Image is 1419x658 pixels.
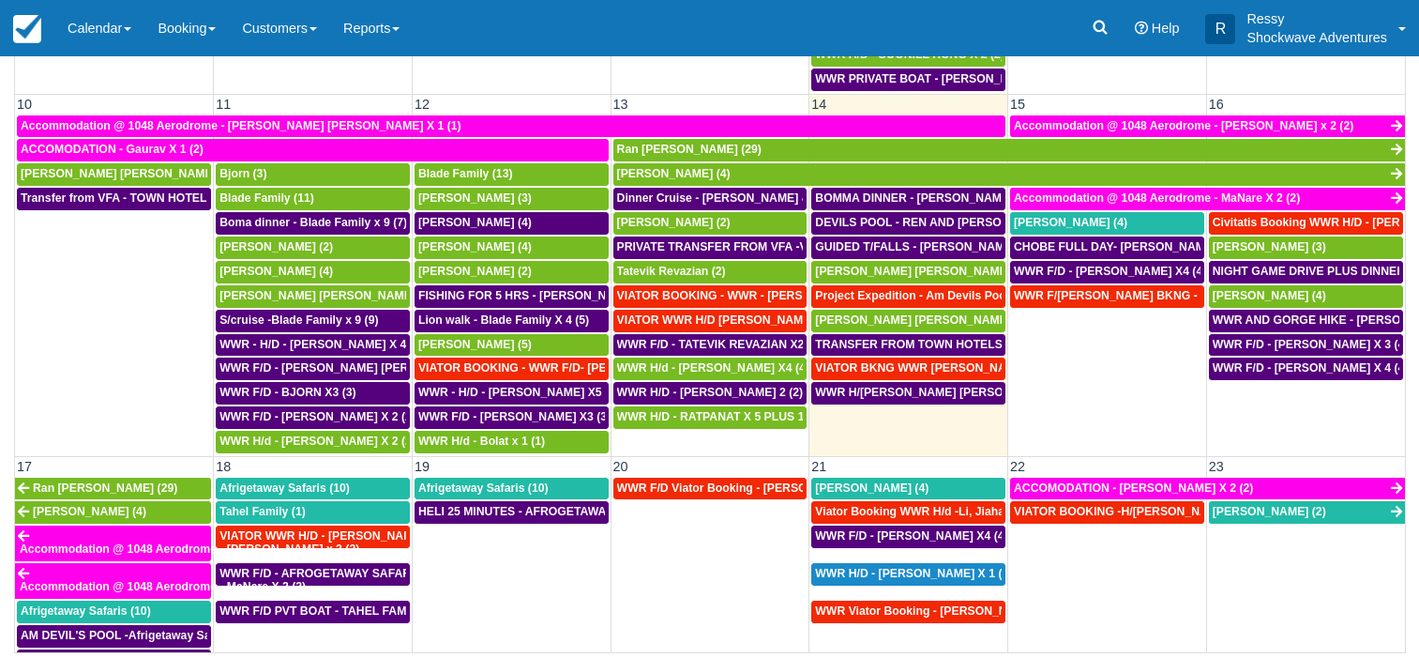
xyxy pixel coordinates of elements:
[1209,310,1403,332] a: WWR AND GORGE HIKE - [PERSON_NAME] AND [PERSON_NAME] 4 (4)
[219,435,415,448] span: WWR H/d - [PERSON_NAME] X 2 (2)
[418,361,711,375] span: VIATOR BOOKING - WWR F/D- [PERSON_NAME] 2 (2)
[1213,505,1326,518] span: [PERSON_NAME] (2)
[1014,119,1353,132] span: Accommodation @ 1048 Aerodrome - [PERSON_NAME] x 2 (2)
[216,358,410,380] a: WWR F/D - [PERSON_NAME] [PERSON_NAME] X1 (1)
[17,188,211,210] a: Transfer from VFA - TOWN HOTELS - [PERSON_NAME] [PERSON_NAME] X 2 (1)
[815,265,1028,278] span: [PERSON_NAME] [PERSON_NAME] (2)
[219,361,511,375] span: WWR F/D - [PERSON_NAME] [PERSON_NAME] X1 (1)
[418,289,673,302] span: FISHING FOR 5 HRS - [PERSON_NAME] X 2 (2)
[17,625,211,648] a: AM DEVIL'S POOL -Afrigetaway Safaris X5 (5)
[613,358,808,380] a: WWR H/d - [PERSON_NAME] X4 (4)
[415,261,609,283] a: [PERSON_NAME] (2)
[216,563,410,586] a: WWR F/D - AFROGETAWAY SAFARIS X5 (5)
[617,314,841,327] span: VIATOR WWR H/D [PERSON_NAME] 1 (1)
[415,188,609,210] a: [PERSON_NAME] (3)
[815,314,1028,327] span: [PERSON_NAME] [PERSON_NAME] (9)
[811,237,1005,259] a: GUIDED T/FALLS - [PERSON_NAME] AND [PERSON_NAME] X4 (4)
[216,382,410,405] a: WWR F/D - BJORN X3 (3)
[617,143,762,156] span: Ran [PERSON_NAME] (29)
[418,314,589,327] span: Lion walk - Blade Family X 4 (5)
[15,563,211,599] a: Accommodation @ 1048 Aerodrome - MaNare X 2 (2)
[15,478,211,500] a: Ran [PERSON_NAME] (29)
[1014,191,1300,205] span: Accommodation @ 1048 Aerodrome - MaNare X 2 (2)
[815,505,1049,518] span: Viator Booking WWR H/d -Li, Jiahao X 2 (2)
[809,459,828,474] span: 21
[613,261,808,283] a: Tatevik Revazian (2)
[415,501,609,524] a: HELI 25 MINUTES - AFROGETAWAY SAFARIS X5 (5)
[1209,212,1403,235] a: Civitatis Booking WWR H/D - [PERSON_NAME] [PERSON_NAME] X4 (4)
[811,601,1005,623] a: WWR Viator Booking - [PERSON_NAME] X1 (1)
[815,361,1053,375] span: VIATOR BKNG WWR [PERSON_NAME] 2 (1)
[21,191,458,205] span: Transfer from VFA - TOWN HOTELS - [PERSON_NAME] [PERSON_NAME] X 2 (1)
[219,289,432,302] span: [PERSON_NAME] [PERSON_NAME] (5)
[1135,22,1148,35] i: Help
[415,406,609,429] a: WWR F/D - [PERSON_NAME] X3 (3)
[21,604,151,618] span: Afrigetaway Safaris (10)
[1014,265,1206,278] span: WWR F/D - [PERSON_NAME] X4 (4)
[216,526,410,548] a: VIATOR WWR H/D - [PERSON_NAME] 3 (3)
[617,216,731,229] span: [PERSON_NAME] (2)
[815,191,1174,205] span: BOMMA DINNER - [PERSON_NAME] AND [PERSON_NAME] X4 (4)
[815,567,1012,580] span: WWR H/D - [PERSON_NAME] X 1 (1)
[811,310,1005,332] a: [PERSON_NAME] [PERSON_NAME] (9)
[418,386,619,399] span: WWR - H/D - [PERSON_NAME] X5 (5)
[418,191,532,205] span: [PERSON_NAME] (3)
[216,237,410,259] a: [PERSON_NAME] (2)
[418,338,532,351] span: [PERSON_NAME] (5)
[33,505,146,518] span: [PERSON_NAME] (4)
[15,526,211,561] a: Accommodation @ 1048 Aerodrome - [PERSON_NAME] x 2 (2)
[1209,334,1403,357] a: WWR F/D - [PERSON_NAME] X 3 (4)
[413,97,431,112] span: 12
[613,163,1405,186] a: [PERSON_NAME] (4)
[20,580,306,593] span: Accommodation @ 1048 Aerodrome - MaNare X 2 (2)
[15,97,34,112] span: 10
[21,629,269,642] span: AM DEVIL'S POOL -Afrigetaway Safaris X5 (5)
[219,216,407,229] span: Boma dinner - Blade Family x 9 (7)
[13,15,41,43] img: checkfront-main-nav-mini-logo.png
[617,191,937,205] span: Dinner Cruise - [PERSON_NAME] & [PERSON_NAME] 4 (4)
[1207,459,1226,474] span: 23
[815,216,1088,229] span: DEVILS POOL - REN AND [PERSON_NAME] X4 (4)
[418,505,700,518] span: HELI 25 MINUTES - AFROGETAWAY SAFARIS X5 (5)
[815,72,1072,85] span: WWR PRIVATE BOAT - [PERSON_NAME] X1 (1)
[815,386,1093,399] span: WWR H/[PERSON_NAME] [PERSON_NAME] X 4 (4)
[1213,240,1326,253] span: [PERSON_NAME] (3)
[15,501,211,524] a: [PERSON_NAME] (4)
[815,289,1150,302] span: Project Expedition - Am Devils Pool- [PERSON_NAME] X 2 (2)
[1010,115,1405,138] a: Accommodation @ 1048 Aerodrome - [PERSON_NAME] x 2 (2)
[815,604,1070,618] span: WWR Viator Booking - [PERSON_NAME] X1 (1)
[613,478,808,500] a: WWR F/D Viator Booking - [PERSON_NAME] X1 (1)
[216,188,410,210] a: Blade Family (11)
[415,382,609,405] a: WWR - H/D - [PERSON_NAME] X5 (5)
[1246,28,1387,47] p: Shockwave Adventures
[415,285,609,308] a: FISHING FOR 5 HRS - [PERSON_NAME] X 2 (2)
[219,482,350,495] span: Afrigetaway Safaris (10)
[15,459,34,474] span: 17
[811,501,1005,524] a: Viator Booking WWR H/d -Li, Jiahao X 2 (2)
[1014,216,1127,229] span: [PERSON_NAME] (4)
[1209,285,1403,308] a: [PERSON_NAME] (4)
[613,334,808,357] a: WWR F/D - TATEVIK REVAZIAN X2 (2)
[216,478,410,500] a: Afrigetaway Safaris (10)
[617,265,726,278] span: Tatevik Revazian (2)
[20,543,359,556] span: Accommodation @ 1048 Aerodrome - [PERSON_NAME] x 2 (2)
[617,386,803,399] span: WWR H/D - [PERSON_NAME] 2 (2)
[617,338,822,351] span: WWR F/D - TATEVIK REVAZIAN X2 (2)
[1209,501,1405,524] a: [PERSON_NAME] (2)
[413,459,431,474] span: 19
[611,97,630,112] span: 13
[216,334,410,357] a: WWR - H/D - [PERSON_NAME] X 4 (4)
[418,240,532,253] span: [PERSON_NAME] (4)
[216,601,410,623] a: WWR F/D PVT BOAT - TAHEL FAMILY x 5 (1)
[815,529,1007,543] span: WWR F/D - [PERSON_NAME] X4 (4)
[1207,97,1226,112] span: 16
[418,216,532,229] span: [PERSON_NAME] (4)
[17,163,211,186] a: [PERSON_NAME] [PERSON_NAME] (2)
[216,310,410,332] a: S/cruise -Blade Family x 9 (9)
[214,459,233,474] span: 18
[216,261,410,283] a: [PERSON_NAME] (4)
[418,482,549,495] span: Afrigetaway Safaris (10)
[1010,237,1204,259] a: CHOBE FULL DAY- [PERSON_NAME] AND [PERSON_NAME] X4 (4)
[815,240,1177,253] span: GUIDED T/FALLS - [PERSON_NAME] AND [PERSON_NAME] X4 (4)
[613,237,808,259] a: PRIVATE TRANSFER FROM VFA -V FSL - [PERSON_NAME] AND [PERSON_NAME] X4 (4)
